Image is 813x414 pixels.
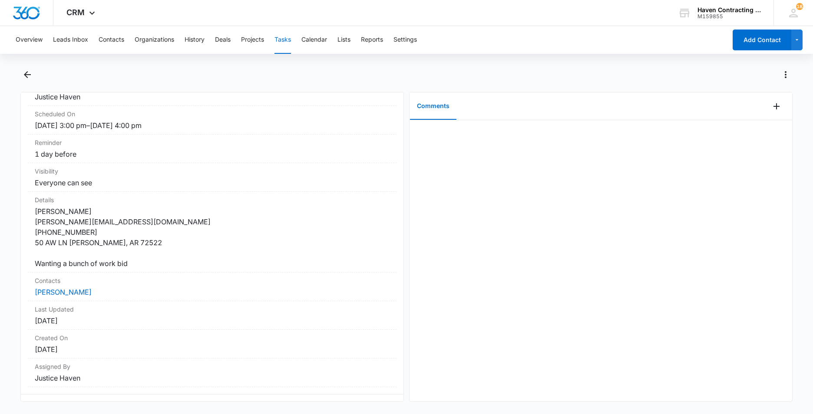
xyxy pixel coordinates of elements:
button: Leads Inbox [53,26,88,54]
div: account id [697,13,761,20]
button: Overview [16,26,43,54]
dd: [DATE] 3:00 pm – [DATE] 4:00 pm [35,120,390,131]
dt: Visibility [35,167,390,176]
dd: [PERSON_NAME] [PERSON_NAME][EMAIL_ADDRESS][DOMAIN_NAME] [PHONE_NUMBER] 50 AW LN [PERSON_NAME], AR... [35,206,390,269]
div: Scheduled On[DATE] 3:00 pm–[DATE] 4:00 pm [28,106,397,135]
dt: Reminder [35,138,390,147]
dt: Scheduled On [35,109,390,118]
dt: Assigned By [35,362,390,371]
dd: Justice Haven [35,373,390,383]
div: notifications count [796,3,803,10]
button: Settings [393,26,417,54]
button: Contacts [99,26,124,54]
button: Back [20,68,34,82]
div: VisibilityEveryone can see [28,163,397,192]
dt: Created On [35,333,390,342]
button: Add Contact [733,30,791,50]
div: Contacts[PERSON_NAME] [28,273,397,301]
button: Tasks [274,26,291,54]
button: Organizations [135,26,174,54]
button: Comments [410,93,456,120]
button: Projects [241,26,264,54]
div: Created On[DATE] [28,330,397,358]
button: Lists [337,26,350,54]
dd: Justice Haven [35,92,390,102]
button: Deals [215,26,231,54]
dt: Contacts [35,276,390,285]
div: Assigned ByJustice Haven [28,358,397,387]
button: Reports [361,26,383,54]
dt: Details [35,195,390,204]
dd: Everyone can see [35,177,390,188]
button: Actions [779,68,793,82]
dt: Last Updated [35,305,390,314]
div: Last Updated[DATE] [28,301,397,330]
dd: [DATE] [35,315,390,326]
button: Calendar [301,26,327,54]
span: 18 [796,3,803,10]
button: Add Comment [770,99,783,113]
a: [PERSON_NAME] [35,288,92,296]
dd: 1 day before [35,149,390,159]
div: account name [697,7,761,13]
button: History [185,26,205,54]
span: CRM [66,8,85,17]
dd: [DATE] [35,344,390,355]
div: Details[PERSON_NAME] [PERSON_NAME][EMAIL_ADDRESS][DOMAIN_NAME] [PHONE_NUMBER] 50 AW LN [PERSON_NA... [28,192,397,273]
div: Reminder1 day before [28,135,397,163]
